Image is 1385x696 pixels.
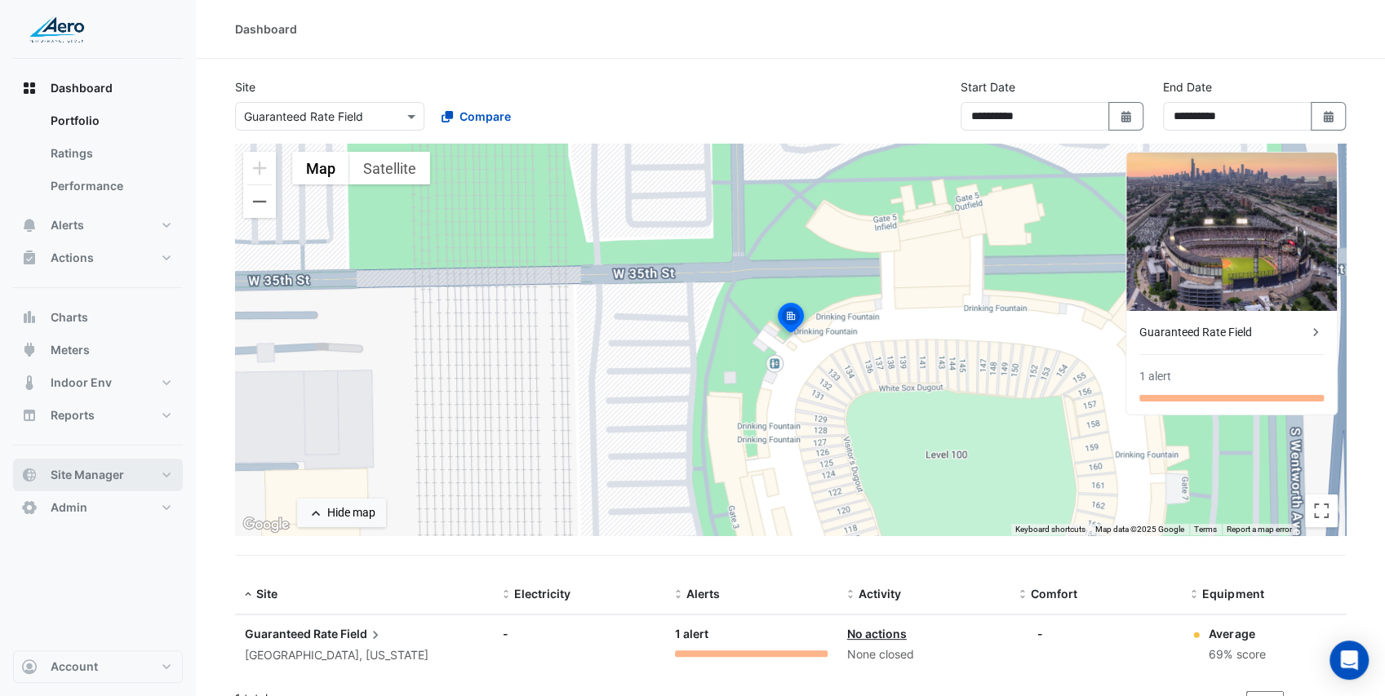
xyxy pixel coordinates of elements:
[675,625,828,644] div: 1 alert
[38,104,183,137] a: Portfolio
[51,407,95,423] span: Reports
[1037,625,1042,642] div: -
[21,467,38,483] app-icon: Site Manager
[243,185,276,218] button: Zoom out
[51,217,84,233] span: Alerts
[459,108,511,125] span: Compare
[1163,78,1212,95] label: End Date
[13,491,183,524] button: Admin
[21,80,38,96] app-icon: Dashboard
[21,342,38,358] app-icon: Meters
[51,499,87,516] span: Admin
[21,217,38,233] app-icon: Alerts
[961,78,1015,95] label: Start Date
[1126,153,1337,311] img: Guaranteed Rate Field
[245,646,483,665] div: [GEOGRAPHIC_DATA], [US_STATE]
[297,499,386,527] button: Hide map
[13,72,183,104] button: Dashboard
[1119,109,1134,123] fa-icon: Select Date
[859,587,901,601] span: Activity
[51,342,90,358] span: Meters
[340,625,384,643] span: Field
[1305,494,1338,527] button: Toggle fullscreen view
[51,467,124,483] span: Site Manager
[1330,641,1369,680] div: Open Intercom Messenger
[13,301,183,334] button: Charts
[1209,625,1265,642] div: Average
[51,250,94,266] span: Actions
[235,20,297,38] div: Dashboard
[21,250,38,266] app-icon: Actions
[13,366,183,399] button: Indoor Env
[256,587,277,601] span: Site
[51,80,113,96] span: Dashboard
[13,334,183,366] button: Meters
[847,627,907,641] a: No actions
[21,309,38,326] app-icon: Charts
[239,514,293,535] img: Google
[13,104,183,209] div: Dashboard
[1015,524,1085,535] button: Keyboard shortcuts
[239,514,293,535] a: Open this area in Google Maps (opens a new window)
[1139,324,1307,341] div: Guaranteed Rate Field
[20,13,93,46] img: Company Logo
[13,399,183,432] button: Reports
[1227,525,1292,534] a: Report a map error
[21,407,38,423] app-icon: Reports
[51,658,98,675] span: Account
[1209,645,1265,664] div: 69% score
[38,137,183,170] a: Ratings
[327,504,375,521] div: Hide map
[13,242,183,274] button: Actions
[349,152,430,184] button: Show satellite imagery
[292,152,349,184] button: Show street map
[503,625,655,642] div: -
[847,645,1000,664] div: None closed
[1030,587,1076,601] span: Comfort
[686,587,720,601] span: Alerts
[235,78,255,95] label: Site
[51,375,112,391] span: Indoor Env
[13,209,183,242] button: Alerts
[773,300,809,339] img: site-pin-selected.svg
[21,375,38,391] app-icon: Indoor Env
[1095,525,1184,534] span: Map data ©2025 Google
[1194,525,1217,534] a: Terms (opens in new tab)
[21,499,38,516] app-icon: Admin
[514,587,570,601] span: Electricity
[13,650,183,683] button: Account
[13,459,183,491] button: Site Manager
[1139,368,1171,385] div: 1 alert
[1321,109,1336,123] fa-icon: Select Date
[243,152,276,184] button: Zoom in
[51,309,88,326] span: Charts
[38,170,183,202] a: Performance
[1202,587,1263,601] span: Equipment
[431,102,522,131] button: Compare
[245,627,338,641] span: Guaranteed Rate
